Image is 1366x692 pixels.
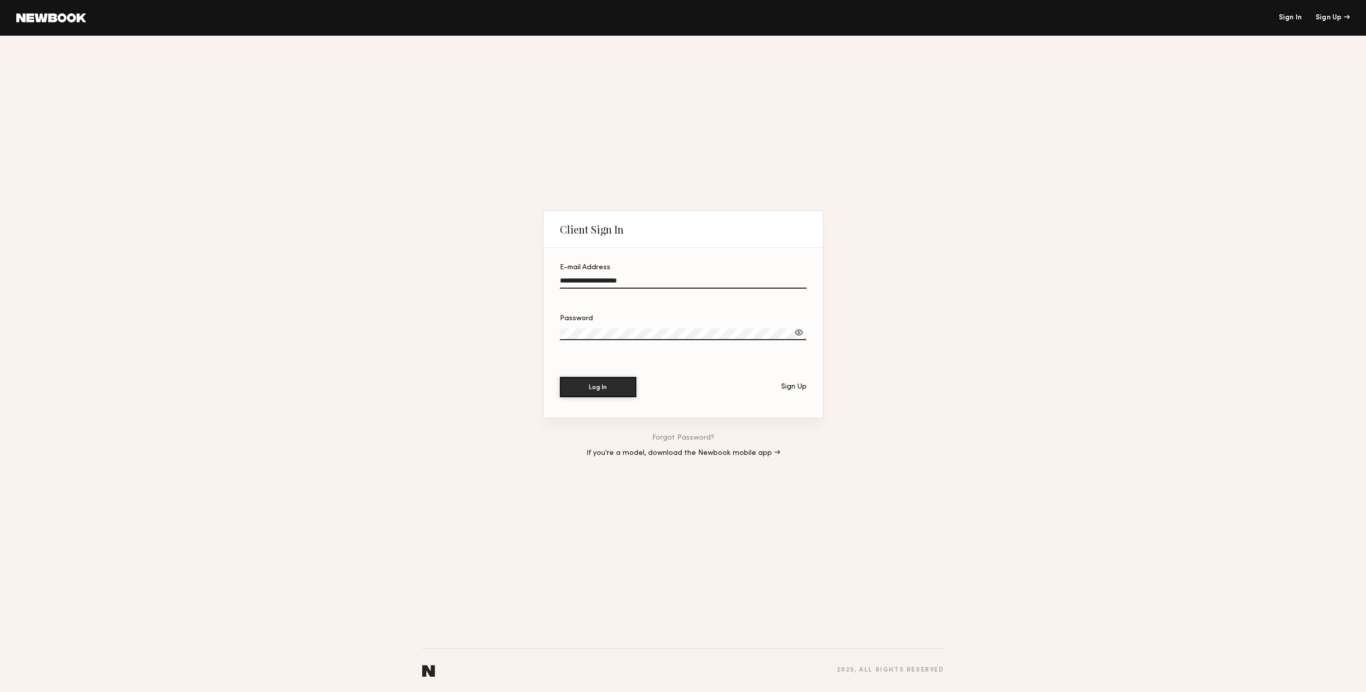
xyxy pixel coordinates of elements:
[560,277,807,289] input: E-mail Address
[560,223,624,236] div: Client Sign In
[652,434,714,442] a: Forgot Password?
[781,383,807,391] div: Sign Up
[560,377,636,397] button: Log In
[560,315,807,322] div: Password
[560,264,807,271] div: E-mail Address
[560,328,806,340] input: Password
[1278,14,1302,21] a: Sign In
[1316,14,1350,21] div: Sign Up
[586,450,780,457] a: If you’re a model, download the Newbook mobile app →
[836,667,944,674] div: 2025 , all rights reserved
